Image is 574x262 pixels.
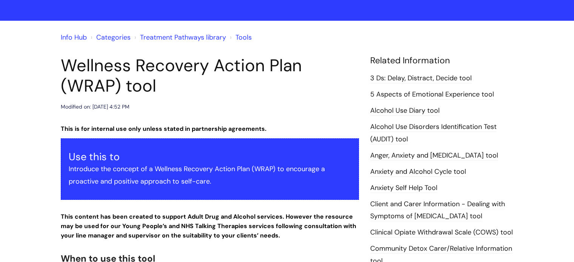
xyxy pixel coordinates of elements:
a: Anxiety and Alcohol Cycle tool [370,167,466,177]
a: Anger, Anxiety and [MEDICAL_DATA] tool [370,151,498,161]
li: Tools [228,31,252,43]
a: Clinical Opiate Withdrawal Scale (COWS) tool [370,228,513,237]
a: Tools [235,33,252,42]
a: 3 Ds: Delay, Distract, Decide tool [370,74,472,83]
a: Alcohol Use Diary tool [370,106,440,116]
li: Solution home [89,31,131,43]
strong: This content has been created to support Adult Drug and Alcohol services. However the resource ma... [61,213,356,239]
a: Categories [96,33,131,42]
h1: Wellness Recovery Action Plan (WRAP) tool [61,55,359,96]
a: Alcohol Use Disorders Identification Test (AUDIT) tool [370,122,497,144]
li: Treatment Pathways library [132,31,226,43]
a: Info Hub [61,33,87,42]
a: Anxiety Self Help Tool [370,183,437,193]
p: Introduce the concept of a Wellness Recovery Action Plan (WRAP) to encourage a proactive and posi... [69,163,351,187]
h4: Related Information [370,55,514,66]
a: 5 Aspects of Emotional Experience tool [370,90,494,100]
a: Treatment Pathways library [140,33,226,42]
a: Client and Carer Information - Dealing with Symptoms of [MEDICAL_DATA] tool [370,199,505,221]
h3: Use this to [69,151,351,163]
strong: This is for internal use only unless stated in partnership agreements. [61,125,266,133]
div: Modified on: [DATE] 4:52 PM [61,102,129,112]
